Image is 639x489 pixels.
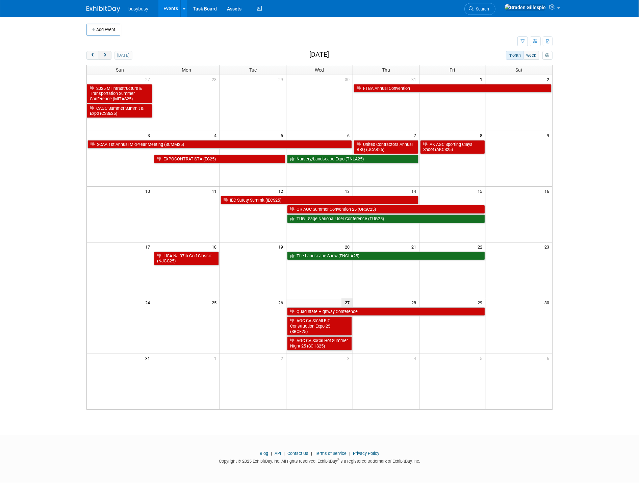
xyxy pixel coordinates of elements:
span: 2 [546,75,552,83]
span: 12 [278,187,286,195]
a: 2025 MI Infrastructure & Transportation Summer Conference (MITAS25) [87,84,152,103]
a: United Contractors Annual BBQ (UCAB25) [354,140,418,154]
img: Braden Gillespie [504,4,546,11]
a: Blog [260,451,268,456]
a: Contact Us [287,451,308,456]
span: 9 [546,131,552,139]
span: 30 [544,298,552,307]
span: Sat [515,67,522,73]
span: | [269,451,274,456]
span: 27 [341,298,353,307]
span: 22 [477,242,486,251]
a: FTBA Annual Convention [354,84,552,93]
a: Quad State Highway Conference [287,307,485,316]
a: IEC Safety Summit (IECS25) [221,196,418,205]
span: 26 [278,298,286,307]
span: | [282,451,286,456]
span: 24 [145,298,153,307]
span: Tue [249,67,257,73]
span: 16 [544,187,552,195]
span: 23 [544,242,552,251]
span: Fri [450,67,455,73]
a: Privacy Policy [353,451,379,456]
a: API [275,451,281,456]
span: 1 [213,354,220,362]
span: Thu [382,67,390,73]
img: ExhibitDay [86,6,120,12]
a: Search [464,3,495,15]
button: prev [86,51,99,60]
a: EXPOCONTRATISTA (EC25) [154,155,285,163]
h2: [DATE] [309,51,329,58]
button: [DATE] [114,51,132,60]
span: 28 [411,298,419,307]
span: 20 [344,242,353,251]
a: OR AGC Summer Convention 25 (ORSC25) [287,205,485,214]
span: 6 [347,131,353,139]
a: CAGC Summer Summit & Expo (CSSE25) [87,104,152,118]
span: 30 [344,75,353,83]
a: AK AGC Sporting Clays Shoot (AKCS25) [420,140,485,154]
span: 2 [280,354,286,362]
span: | [348,451,352,456]
a: AGC CA SoCal Hot Summer Night 25 (SCHS25) [287,336,352,350]
button: week [523,51,539,60]
span: 17 [145,242,153,251]
span: Mon [182,67,191,73]
span: 28 [211,75,220,83]
i: Personalize Calendar [545,53,549,58]
span: 15 [477,187,486,195]
a: LICA NJ 37th Golf Classic (NJGC25) [154,252,219,265]
button: Add Event [86,24,120,36]
span: 19 [278,242,286,251]
span: 13 [344,187,353,195]
a: The Landscape Show (FNGLA25) [287,252,485,260]
span: 7 [413,131,419,139]
span: 3 [347,354,353,362]
button: myCustomButton [542,51,553,60]
span: 4 [213,131,220,139]
a: AGC CA Small Biz Construction Expo 25 (SBCE25) [287,316,352,336]
span: 11 [211,187,220,195]
a: SCAA 1st Annual Mid-Year Meeting (SCMM25) [87,140,352,149]
span: Search [474,6,489,11]
span: 31 [145,354,153,362]
span: 6 [546,354,552,362]
span: 8 [480,131,486,139]
span: 4 [413,354,419,362]
span: 25 [211,298,220,307]
sup: ® [337,458,339,462]
a: Nursery/Landscape Expo (TNLA25) [287,155,418,163]
span: 10 [145,187,153,195]
span: 14 [411,187,419,195]
a: Terms of Service [315,451,347,456]
button: next [99,51,111,60]
span: | [309,451,314,456]
span: Wed [315,67,324,73]
span: busybusy [128,6,148,11]
span: 5 [480,354,486,362]
button: month [506,51,524,60]
span: 27 [145,75,153,83]
span: 21 [411,242,419,251]
span: Sun [116,67,124,73]
span: 18 [211,242,220,251]
span: 29 [278,75,286,83]
a: TUG - Sage National User Conference (TUG25) [287,214,485,223]
span: 1 [480,75,486,83]
span: 3 [147,131,153,139]
span: 31 [411,75,419,83]
span: 29 [477,298,486,307]
span: 5 [280,131,286,139]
